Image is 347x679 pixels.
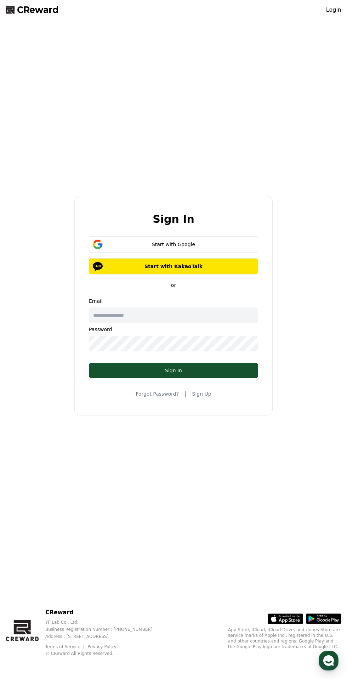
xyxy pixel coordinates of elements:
button: Sign In [89,363,258,378]
p: Password [89,326,258,333]
h2: Sign In [153,213,194,225]
p: © CReward All Rights Reserved. [45,651,164,656]
p: App Store, iCloud, iCloud Drive, and iTunes Store are service marks of Apple Inc., registered in ... [228,627,341,650]
p: Business Registration Number : [PHONE_NUMBER] [45,627,164,632]
a: Privacy Policy [87,644,116,649]
a: Login [326,6,341,14]
a: Forgot Password? [136,390,179,397]
a: CReward [6,4,59,16]
p: CReward [45,608,164,617]
div: Start with Google [99,241,248,248]
a: Sign Up [192,390,211,397]
p: Address : [STREET_ADDRESS] [45,634,164,639]
div: Sign In [103,367,244,374]
button: Start with KakaoTalk [89,258,258,275]
button: Start with Google [89,236,258,253]
span: CReward [17,4,59,16]
p: YP Lab Co., Ltd. [45,619,164,625]
p: Email [89,298,258,305]
p: Start with KakaoTalk [99,263,248,270]
span: | [184,390,186,398]
p: or [167,282,180,289]
a: Terms of Service [45,644,86,649]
